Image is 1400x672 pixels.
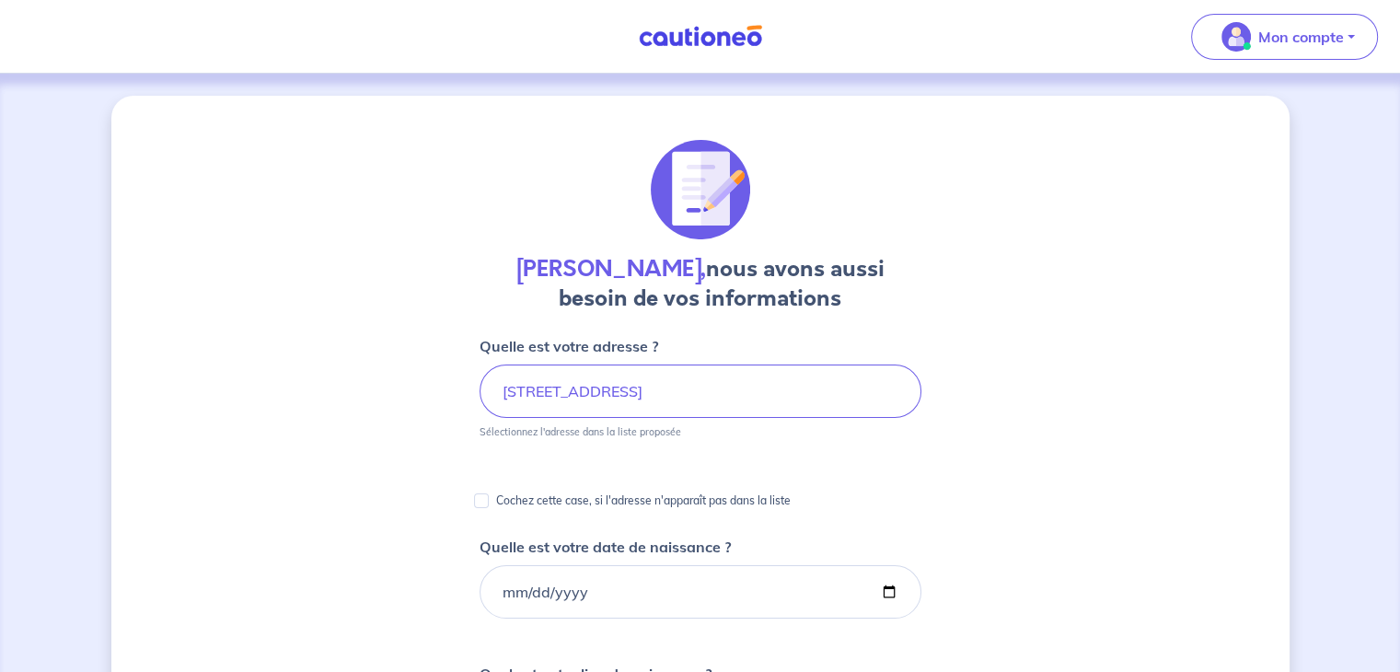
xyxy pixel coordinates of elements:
[480,536,731,558] p: Quelle est votre date de naissance ?
[1258,26,1344,48] p: Mon compte
[496,490,791,512] p: Cochez cette case, si l'adresse n'apparaît pas dans la liste
[516,253,706,284] strong: [PERSON_NAME],
[480,425,681,438] p: Sélectionnez l'adresse dans la liste proposée
[480,335,658,357] p: Quelle est votre adresse ?
[1221,22,1251,52] img: illu_account_valid_menu.svg
[480,254,921,313] h4: nous avons aussi besoin de vos informations
[480,365,921,418] input: 11 rue de la liberté 75000 Paris
[1191,14,1378,60] button: illu_account_valid_menu.svgMon compte
[651,140,750,239] img: illu_document_signature.svg
[631,25,769,48] img: Cautioneo
[480,565,921,619] input: 01/01/1980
